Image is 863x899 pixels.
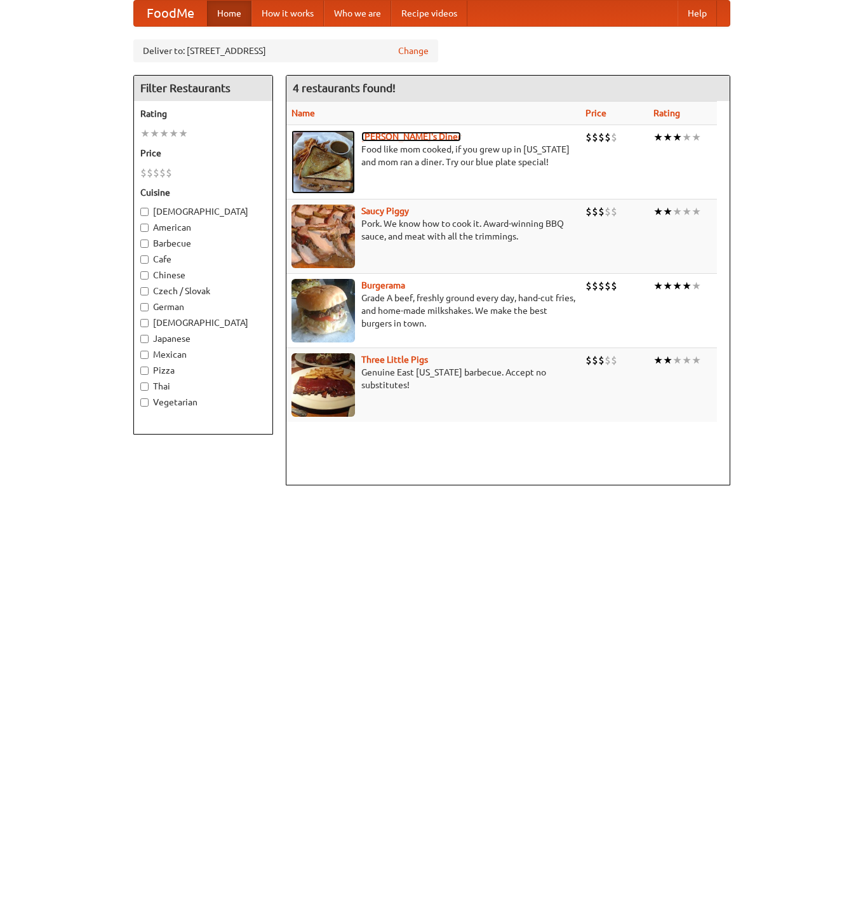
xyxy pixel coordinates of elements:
[361,355,428,365] a: Three Little Pigs
[291,366,575,391] p: Genuine East [US_STATE] barbecue. Accept no substitutes!
[140,269,266,281] label: Chinese
[653,279,663,293] li: ★
[140,271,149,280] input: Chinese
[140,208,149,216] input: [DEMOGRAPHIC_DATA]
[592,130,598,144] li: $
[611,353,617,367] li: $
[692,279,701,293] li: ★
[140,255,149,264] input: Cafe
[291,279,355,342] img: burgerama.jpg
[663,130,672,144] li: ★
[611,279,617,293] li: $
[150,126,159,140] li: ★
[140,319,149,327] input: [DEMOGRAPHIC_DATA]
[605,279,611,293] li: $
[598,130,605,144] li: $
[653,130,663,144] li: ★
[134,76,272,101] h4: Filter Restaurants
[605,130,611,144] li: $
[140,316,266,329] label: [DEMOGRAPHIC_DATA]
[605,353,611,367] li: $
[585,353,592,367] li: $
[140,253,266,266] label: Cafe
[140,382,149,391] input: Thai
[598,279,605,293] li: $
[140,335,149,343] input: Japanese
[672,279,682,293] li: ★
[291,108,315,118] a: Name
[391,1,467,26] a: Recipe videos
[324,1,391,26] a: Who we are
[598,205,605,219] li: $
[592,353,598,367] li: $
[585,205,592,219] li: $
[598,353,605,367] li: $
[140,351,149,359] input: Mexican
[291,143,575,168] p: Food like mom cooked, if you grew up in [US_STATE] and mom ran a diner. Try our blue plate special!
[663,279,672,293] li: ★
[153,166,159,180] li: $
[140,332,266,345] label: Japanese
[140,398,149,407] input: Vegetarian
[140,224,149,232] input: American
[692,130,701,144] li: ★
[166,166,172,180] li: $
[169,126,178,140] li: ★
[585,108,606,118] a: Price
[611,130,617,144] li: $
[140,147,266,159] h5: Price
[692,353,701,367] li: ★
[140,205,266,218] label: [DEMOGRAPHIC_DATA]
[291,130,355,194] img: sallys.jpg
[140,396,266,409] label: Vegetarian
[361,132,461,142] a: [PERSON_NAME]'s Diner
[207,1,251,26] a: Home
[140,348,266,361] label: Mexican
[585,279,592,293] li: $
[140,287,149,295] input: Czech / Slovak
[682,205,692,219] li: ★
[672,205,682,219] li: ★
[178,126,188,140] li: ★
[398,44,429,57] a: Change
[291,217,575,243] p: Pork. We know how to cook it. Award-winning BBQ sauce, and meat with all the trimmings.
[361,280,405,290] a: Burgerama
[605,205,611,219] li: $
[133,39,438,62] div: Deliver to: [STREET_ADDRESS]
[251,1,324,26] a: How it works
[592,279,598,293] li: $
[672,130,682,144] li: ★
[663,205,672,219] li: ★
[140,301,266,313] label: German
[361,206,409,216] a: Saucy Piggy
[653,353,663,367] li: ★
[147,166,153,180] li: $
[682,279,692,293] li: ★
[682,353,692,367] li: ★
[140,166,147,180] li: $
[140,380,266,393] label: Thai
[672,353,682,367] li: ★
[140,221,266,234] label: American
[611,205,617,219] li: $
[140,126,150,140] li: ★
[140,303,149,311] input: German
[653,205,663,219] li: ★
[678,1,717,26] a: Help
[592,205,598,219] li: $
[140,237,266,250] label: Barbecue
[291,205,355,268] img: saucy.jpg
[291,353,355,417] img: littlepigs.jpg
[585,130,592,144] li: $
[134,1,207,26] a: FoodMe
[682,130,692,144] li: ★
[140,240,149,248] input: Barbecue
[653,108,680,118] a: Rating
[140,107,266,120] h5: Rating
[293,82,396,94] ng-pluralize: 4 restaurants found!
[159,166,166,180] li: $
